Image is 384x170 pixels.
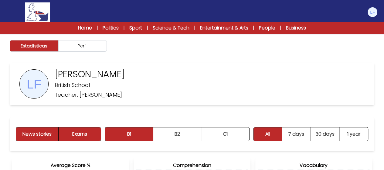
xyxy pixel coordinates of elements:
button: Exams [59,127,101,141]
img: Logo [25,2,50,22]
a: Politics [103,24,119,32]
button: B1 [105,127,153,141]
span: | [253,25,254,31]
button: News stories [16,127,59,141]
button: B2 [153,127,201,141]
span: | [97,25,98,31]
a: Home [78,24,92,32]
button: Perfil [58,40,107,52]
span: | [194,25,195,31]
a: Business [286,24,306,32]
button: 30 days [311,127,339,141]
p: [PERSON_NAME] [55,69,125,80]
button: C1 [201,127,249,141]
a: Science & Tech [153,24,189,32]
a: People [259,24,275,32]
h3: Comprehension [136,162,248,169]
p: British School [55,81,90,89]
img: UserPhoto [20,70,48,98]
a: Sport [129,24,142,32]
h3: Average Score % [15,162,126,169]
p: Teacher: [PERSON_NAME] [55,91,122,99]
button: 7 days [282,127,311,141]
span: | [147,25,148,31]
span: | [280,25,281,31]
button: Estadísticas [10,40,58,52]
span: | [124,25,124,31]
button: 1 year [339,127,368,141]
a: Entertainment & Arts [200,24,248,32]
img: Lorenzo Filicetti [368,7,377,17]
h3: Vocabulary [258,162,369,169]
a: Logo [6,2,69,22]
button: All [253,127,282,141]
